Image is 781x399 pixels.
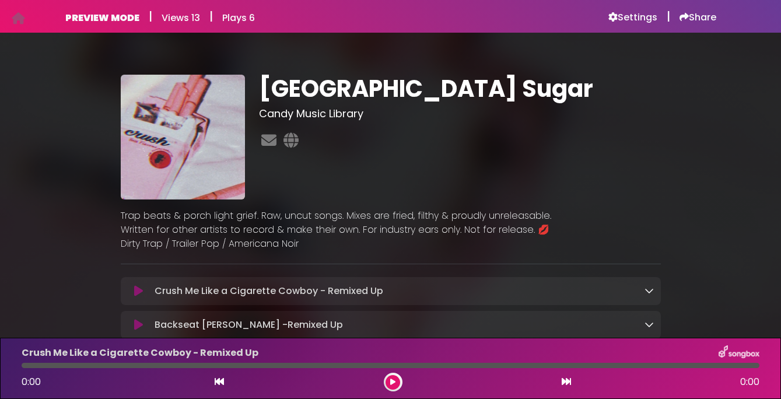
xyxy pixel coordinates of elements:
[209,9,213,23] h5: |
[149,9,152,23] h5: |
[121,209,661,223] p: Trap beats & porch light grief. Raw, uncut songs. Mixes are fried, filthy & proudly unreleasable.
[121,237,661,251] p: Dirty Trap / Trailer Pop / Americana Noir
[65,12,139,23] h6: PREVIEW MODE
[155,318,343,332] p: Backseat [PERSON_NAME] -Remixed Up
[680,12,716,23] a: Share
[121,223,661,237] p: Written for other artists to record & make their own. For industry ears only. Not for release. 💋
[22,346,258,360] p: Crush Me Like a Cigarette Cowboy - Remixed Up
[719,345,759,360] img: songbox-logo-white.png
[608,12,657,23] a: Settings
[222,12,255,23] h6: Plays 6
[22,375,41,388] span: 0:00
[259,75,661,103] h1: [GEOGRAPHIC_DATA] Sugar
[155,284,383,298] p: Crush Me Like a Cigarette Cowboy - Remixed Up
[740,375,759,389] span: 0:00
[667,9,670,23] h5: |
[121,75,246,199] img: 7bnC2LP9Rk2vipKgVCQH
[162,12,200,23] h6: Views 13
[259,107,661,120] h3: Candy Music Library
